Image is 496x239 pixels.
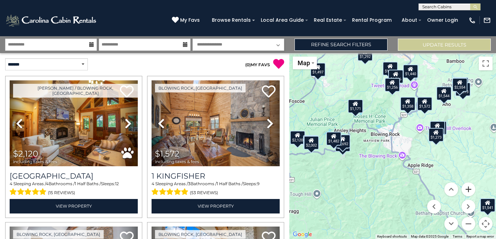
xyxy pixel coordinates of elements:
[385,78,400,92] div: $1,256
[208,15,254,26] a: Browse Rentals
[155,84,246,92] a: Blowing Rock, [GEOGRAPHIC_DATA]
[403,64,418,78] div: $1,256
[115,181,119,186] span: 12
[155,149,179,159] span: $1,572
[436,87,452,100] div: $1,544
[403,64,418,78] div: $1,440
[152,80,280,166] img: thumbnail_163279458.jpeg
[10,199,138,213] a: View Property
[245,62,270,67] a: (0)MY FAVS
[388,69,403,83] div: $1,316
[483,17,491,24] img: mail-regular-white.png
[326,131,341,145] div: $1,482
[358,47,373,61] div: $1,292
[172,17,201,24] a: My Favs
[462,182,475,196] button: Zoom in
[298,59,310,67] span: Map
[430,121,445,135] div: $1,969
[444,182,458,196] button: Move up
[13,84,138,98] a: [PERSON_NAME] / Blowing Rock, [GEOGRAPHIC_DATA]
[377,234,407,239] button: Keyboard shortcuts
[10,181,138,197] div: Sleeping Areas / Bathrooms / Sleeps:
[152,181,280,197] div: Sleeping Areas / Bathrooms / Sleeps:
[468,17,476,24] img: phone-regular-white.png
[247,62,249,67] span: 0
[155,230,246,239] a: Blowing Rock, [GEOGRAPHIC_DATA]
[453,77,468,91] div: $1,689
[428,128,444,142] div: $1,273
[188,181,190,186] span: 3
[294,39,387,51] a: Refine Search Filters
[480,198,495,212] div: $1,541
[310,15,345,26] a: Real Estate
[155,159,199,164] span: including taxes & fees
[75,181,101,186] span: 1 Half Baths /
[424,15,462,26] a: Owner Login
[400,97,415,111] div: $1,358
[479,57,493,70] button: Toggle fullscreen view
[398,39,491,51] button: Update Results
[335,134,350,148] div: $1,692
[453,235,462,238] a: Terms (opens in new tab)
[444,217,458,231] button: Move down
[462,217,475,231] button: Zoom out
[466,235,494,238] a: Report a map error
[257,15,307,26] a: Local Area Guide
[152,171,280,181] a: 1 Kingfisher
[10,171,138,181] a: [GEOGRAPHIC_DATA]
[46,181,49,186] span: 4
[335,138,350,151] div: $1,548
[417,97,432,111] div: $1,572
[13,230,104,239] a: Blowing Rock, [GEOGRAPHIC_DATA]
[290,130,305,144] div: $2,120
[452,78,467,92] div: $2,554
[257,181,259,186] span: 9
[462,200,475,213] button: Move right
[180,17,200,24] span: My Favs
[310,63,325,77] div: $1,497
[291,230,314,239] a: Open this area in Google Maps (opens a new window)
[152,199,280,213] a: View Property
[383,62,398,76] div: $1,842
[349,15,395,26] a: Rental Program
[479,217,493,231] button: Map camera controls
[5,13,98,27] img: White-1-2.png
[427,200,441,213] button: Move left
[304,136,319,150] div: $2,002
[13,159,57,164] span: including taxes & fees
[48,188,75,197] span: (15 reviews)
[291,230,314,239] img: Google
[245,62,251,67] span: ( )
[10,80,138,166] img: thumbnail_163269168.jpeg
[411,235,448,238] span: Map data ©2025 Google
[262,84,276,99] a: Add to favorites
[348,99,363,113] div: $1,171
[190,188,218,197] span: (53 reviews)
[455,82,471,96] div: $1,373
[293,57,317,69] button: Change map style
[152,181,154,186] span: 4
[388,70,403,84] div: $1,880
[10,181,12,186] span: 4
[10,171,138,181] h3: Mountain Song Lodge
[217,181,243,186] span: 1 Half Baths /
[13,149,38,159] span: $2,120
[303,135,318,149] div: $2,078
[398,15,421,26] a: About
